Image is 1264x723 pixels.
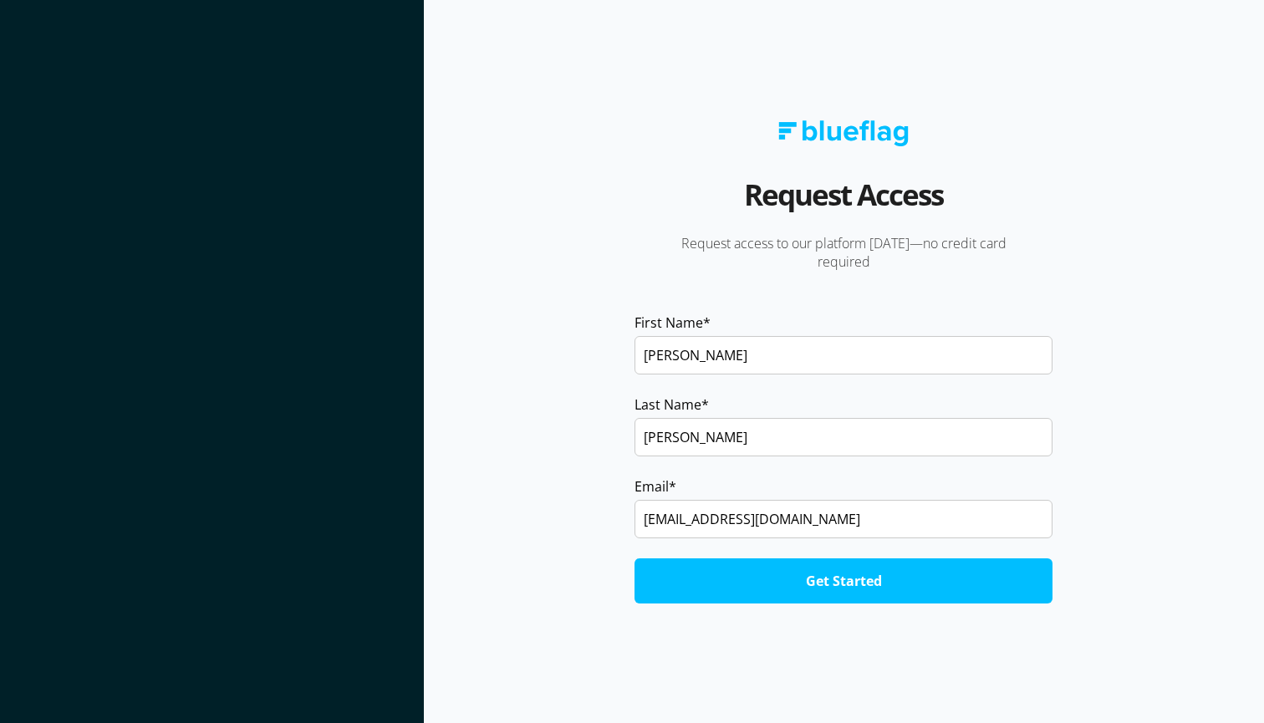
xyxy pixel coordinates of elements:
[635,418,1052,456] input: Smith
[635,313,703,333] span: First Name
[635,395,701,415] span: Last Name
[634,234,1054,271] p: Request access to our platform [DATE]—no credit card required
[744,171,943,234] h2: Request Access
[778,120,909,146] img: Blue Flag logo
[635,336,1052,374] input: John
[635,476,669,496] span: Email
[635,500,1052,538] input: name@yourcompany.com.au
[635,558,1052,603] input: Get Started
